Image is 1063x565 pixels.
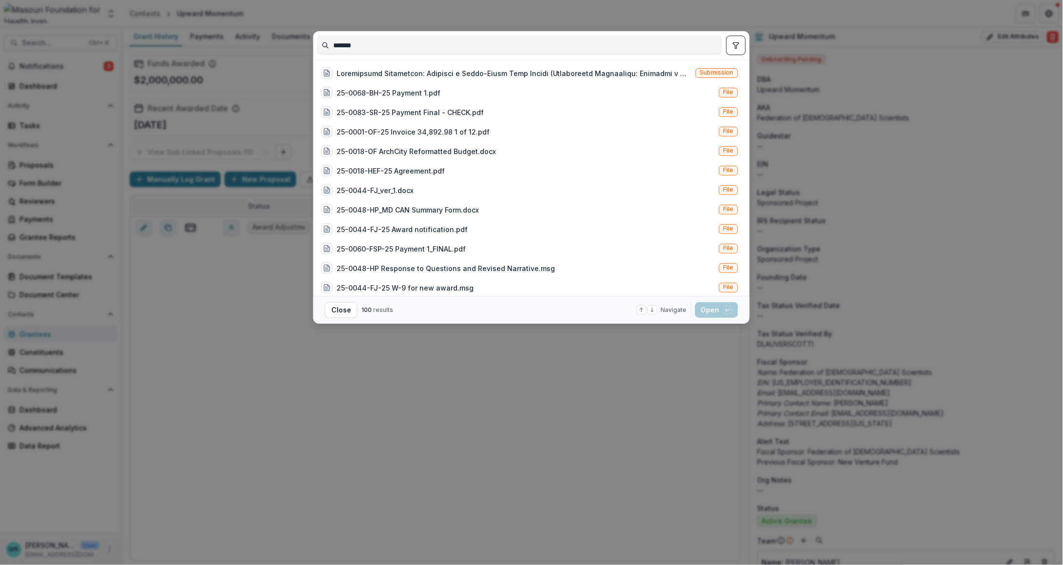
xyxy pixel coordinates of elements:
[337,244,466,254] div: 25-0060-FSP-25 Payment 1_FINAL.pdf
[723,264,734,271] span: File
[723,245,734,252] span: File
[337,205,479,215] div: 25-0048-HP_MD CAN Summary Form.docx
[337,68,692,78] div: Loremipsumd Sitametcon: Adipisci e Seddo-Eiusm Temp Incidi (Utlaboreetd Magnaaliqu: Enimadmi v Qu...
[337,166,445,176] div: 25-0018-HEF-25 Agreement.pdf
[723,147,734,154] span: File
[726,36,746,55] button: toggle filters
[337,185,414,195] div: 25-0044-FJ_ver_1.docx
[337,224,468,234] div: 25-0044-FJ-25 Award notification.pdf
[337,263,555,273] div: 25-0048-HP Response to Questions and Revised Narrative.msg
[723,108,734,115] span: File
[361,306,372,313] span: 100
[723,186,734,193] span: File
[695,302,738,318] button: Open
[337,283,474,293] div: 25-0044-FJ-25 W-9 for new award.msg
[723,128,734,135] span: File
[337,127,490,137] div: 25-0001-OF-25 Invoice 34,892.98 1 of 12.pdf
[373,306,393,313] span: results
[723,206,734,213] span: File
[723,167,734,174] span: File
[325,302,358,318] button: Close
[723,89,734,96] span: File
[337,146,496,156] div: 25-0018-OF ArchCity Reformatted Budget.docx
[337,88,440,98] div: 25-0068-BH-25 Payment 1.pdf
[337,107,484,117] div: 25-0083-SR-25 Payment Final - CHECK.pdf
[700,69,734,76] span: Submission
[661,306,687,314] span: Navigate
[723,225,734,232] span: File
[723,284,734,291] span: File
